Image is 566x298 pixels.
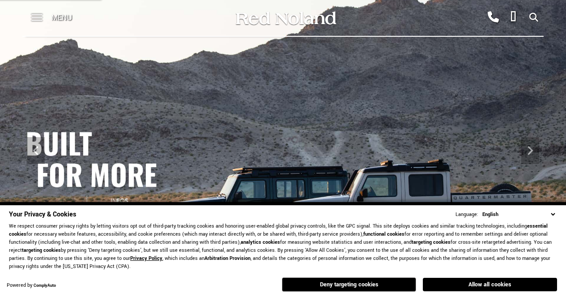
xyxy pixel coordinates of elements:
[9,222,557,271] p: We respect consumer privacy rights by letting visitors opt out of third-party tracking cookies an...
[7,283,56,289] div: Powered by
[34,283,56,289] a: ComplyAuto
[27,137,45,164] div: Previous
[234,10,337,26] img: Red Noland Auto Group
[9,210,76,219] span: Your Privacy & Cookies
[204,255,251,262] strong: Arbitration Provision
[363,231,404,238] strong: functional cookies
[423,278,557,291] button: Allow all cookies
[455,212,478,217] div: Language:
[480,210,557,219] select: Language Select
[412,239,451,246] strong: targeting cookies
[282,277,416,292] button: Deny targeting cookies
[241,239,280,246] strong: analytics cookies
[521,137,539,164] div: Next
[130,255,162,262] a: Privacy Policy
[22,247,61,254] strong: targeting cookies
